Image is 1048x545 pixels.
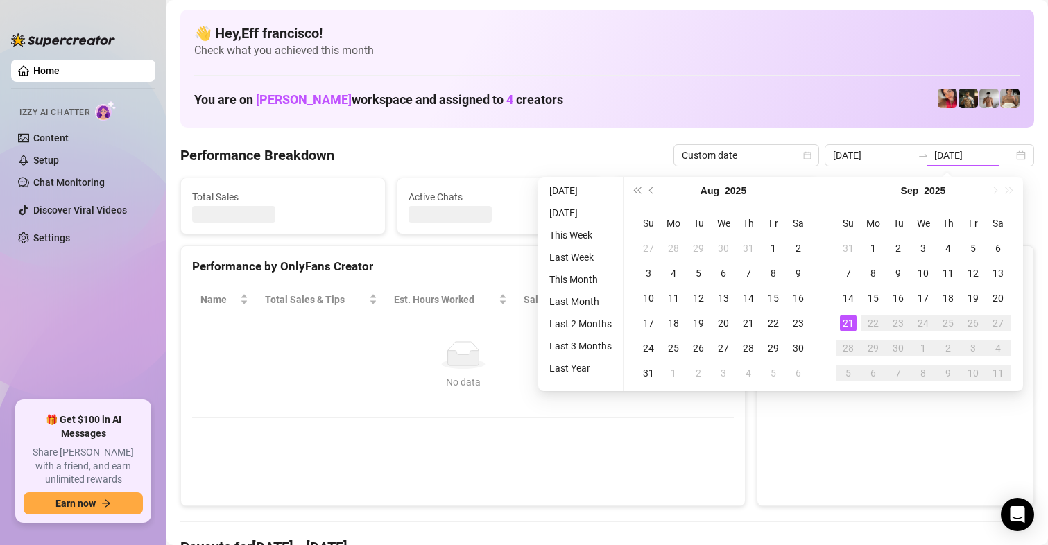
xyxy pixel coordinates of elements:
span: Total Sales & Tips [265,292,366,307]
div: Sales by OnlyFans Creator [768,257,1022,276]
a: Discover Viral Videos [33,205,127,216]
span: Share [PERSON_NAME] with a friend, and earn unlimited rewards [24,446,143,487]
span: Name [200,292,237,307]
a: Home [33,65,60,76]
a: Settings [33,232,70,243]
button: Earn nowarrow-right [24,492,143,514]
img: logo-BBDzfeDw.svg [11,33,115,47]
img: AI Chatter [95,101,117,121]
th: Chat Conversion [614,286,735,313]
div: Est. Hours Worked [394,292,496,307]
th: Total Sales & Tips [257,286,386,313]
div: No data [206,374,720,390]
span: 4 [506,92,513,107]
span: Sales / Hour [524,292,594,307]
a: Chat Monitoring [33,177,105,188]
span: Messages Sent [625,189,807,205]
span: [PERSON_NAME] [256,92,352,107]
input: Start date [833,148,912,163]
span: 🎁 Get $100 in AI Messages [24,413,143,440]
span: Chat Conversion [622,292,715,307]
span: arrow-right [101,499,111,508]
img: Aussieboy_jfree [1000,89,1020,108]
a: Setup [33,155,59,166]
span: Active Chats [409,189,590,205]
a: Content [33,132,69,144]
input: End date [934,148,1013,163]
th: Sales / Hour [515,286,613,313]
h1: You are on workspace and assigned to creators [194,92,563,107]
span: Earn now [55,498,96,509]
span: Custom date [682,145,811,166]
img: aussieboy_j [979,89,999,108]
img: Tony [959,89,978,108]
div: Open Intercom Messenger [1001,498,1034,531]
th: Name [192,286,257,313]
span: Izzy AI Chatter [19,106,89,119]
span: Check what you achieved this month [194,43,1020,58]
img: Vanessa [938,89,957,108]
span: Total Sales [192,189,374,205]
h4: 👋 Hey, Eff francisco ! [194,24,1020,43]
span: swap-right [918,150,929,161]
span: calendar [803,151,811,159]
h4: Performance Breakdown [180,146,334,165]
div: Performance by OnlyFans Creator [192,257,734,276]
span: to [918,150,929,161]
